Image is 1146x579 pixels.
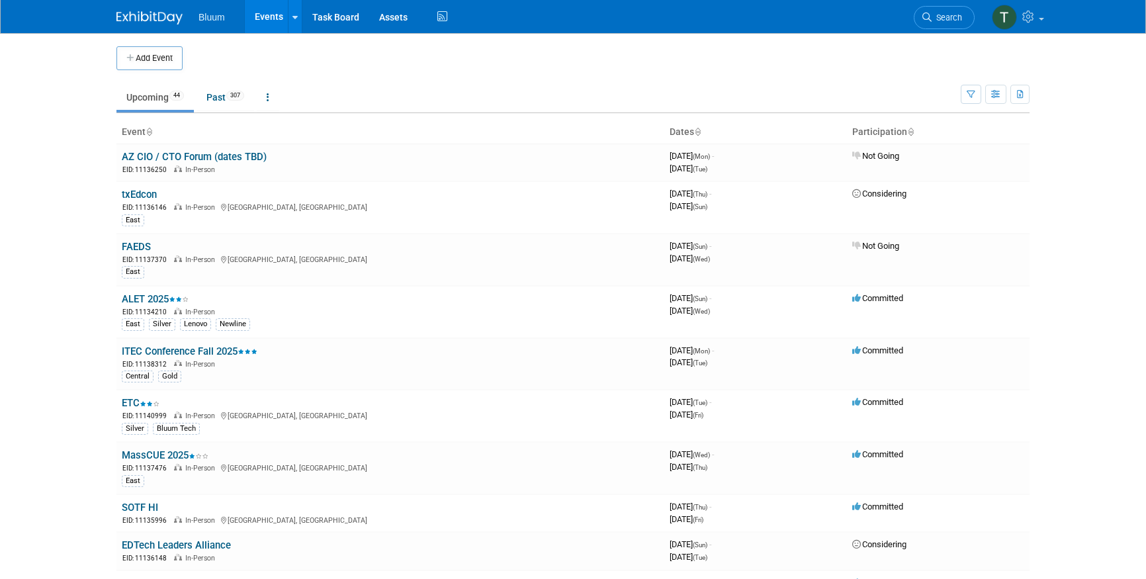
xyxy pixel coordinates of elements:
[693,412,703,419] span: (Fri)
[670,241,711,251] span: [DATE]
[185,203,219,212] span: In-Person
[670,449,714,459] span: [DATE]
[158,371,181,382] div: Gold
[712,345,714,355] span: -
[670,397,711,407] span: [DATE]
[709,293,711,303] span: -
[153,423,200,435] div: Bluum Tech
[693,451,710,459] span: (Wed)
[122,256,172,263] span: EID: 11137370
[712,151,714,161] span: -
[693,399,707,406] span: (Tue)
[122,410,659,421] div: [GEOGRAPHIC_DATA], [GEOGRAPHIC_DATA]
[670,293,711,303] span: [DATE]
[670,410,703,420] span: [DATE]
[122,253,659,265] div: [GEOGRAPHIC_DATA], [GEOGRAPHIC_DATA]
[122,151,267,163] a: AZ CIO / CTO Forum (dates TBD)
[198,12,225,22] span: Bluum
[122,361,172,368] span: EID: 11138312
[852,539,906,549] span: Considering
[670,539,711,549] span: [DATE]
[122,397,159,409] a: ETC
[670,357,707,367] span: [DATE]
[174,554,182,560] img: In-Person Event
[670,253,710,263] span: [DATE]
[693,504,707,511] span: (Thu)
[852,345,903,355] span: Committed
[670,514,703,524] span: [DATE]
[174,255,182,262] img: In-Person Event
[693,203,707,210] span: (Sun)
[174,412,182,418] img: In-Person Event
[116,121,664,144] th: Event
[116,11,183,24] img: ExhibitDay
[693,153,710,160] span: (Mon)
[185,516,219,525] span: In-Person
[693,516,703,523] span: (Fri)
[852,151,899,161] span: Not Going
[709,539,711,549] span: -
[185,412,219,420] span: In-Person
[670,502,711,512] span: [DATE]
[226,91,244,101] span: 307
[670,552,707,562] span: [DATE]
[694,126,701,137] a: Sort by Start Date
[174,203,182,210] img: In-Person Event
[709,241,711,251] span: -
[185,554,219,562] span: In-Person
[122,475,144,487] div: East
[852,502,903,512] span: Committed
[174,360,182,367] img: In-Person Event
[174,308,182,314] img: In-Person Event
[670,345,714,355] span: [DATE]
[907,126,914,137] a: Sort by Participation Type
[122,517,172,524] span: EID: 11135996
[122,514,659,525] div: [GEOGRAPHIC_DATA], [GEOGRAPHIC_DATA]
[122,308,172,316] span: EID: 11134210
[169,91,184,101] span: 44
[122,266,144,278] div: East
[122,462,659,473] div: [GEOGRAPHIC_DATA], [GEOGRAPHIC_DATA]
[122,555,172,562] span: EID: 11136148
[216,318,250,330] div: Newline
[670,189,711,199] span: [DATE]
[693,165,707,173] span: (Tue)
[852,293,903,303] span: Committed
[122,241,151,253] a: FAEDS
[122,293,189,305] a: ALET 2025
[992,5,1017,30] img: Taylor Bradley
[670,201,707,211] span: [DATE]
[693,554,707,561] span: (Tue)
[852,189,906,199] span: Considering
[693,191,707,198] span: (Thu)
[180,318,211,330] div: Lenovo
[693,295,707,302] span: (Sun)
[185,255,219,264] span: In-Person
[122,201,659,212] div: [GEOGRAPHIC_DATA], [GEOGRAPHIC_DATA]
[122,371,154,382] div: Central
[693,308,710,315] span: (Wed)
[693,347,710,355] span: (Mon)
[852,397,903,407] span: Committed
[693,541,707,549] span: (Sun)
[932,13,962,22] span: Search
[670,306,710,316] span: [DATE]
[116,85,194,110] a: Upcoming44
[122,502,158,513] a: SOTF HI
[709,502,711,512] span: -
[670,151,714,161] span: [DATE]
[146,126,152,137] a: Sort by Event Name
[116,46,183,70] button: Add Event
[709,397,711,407] span: -
[197,85,254,110] a: Past307
[185,464,219,472] span: In-Person
[122,189,157,200] a: txEdcon
[847,121,1030,144] th: Participation
[122,412,172,420] span: EID: 11140999
[122,214,144,226] div: East
[122,423,148,435] div: Silver
[914,6,975,29] a: Search
[122,449,208,461] a: MassCUE 2025
[852,241,899,251] span: Not Going
[693,255,710,263] span: (Wed)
